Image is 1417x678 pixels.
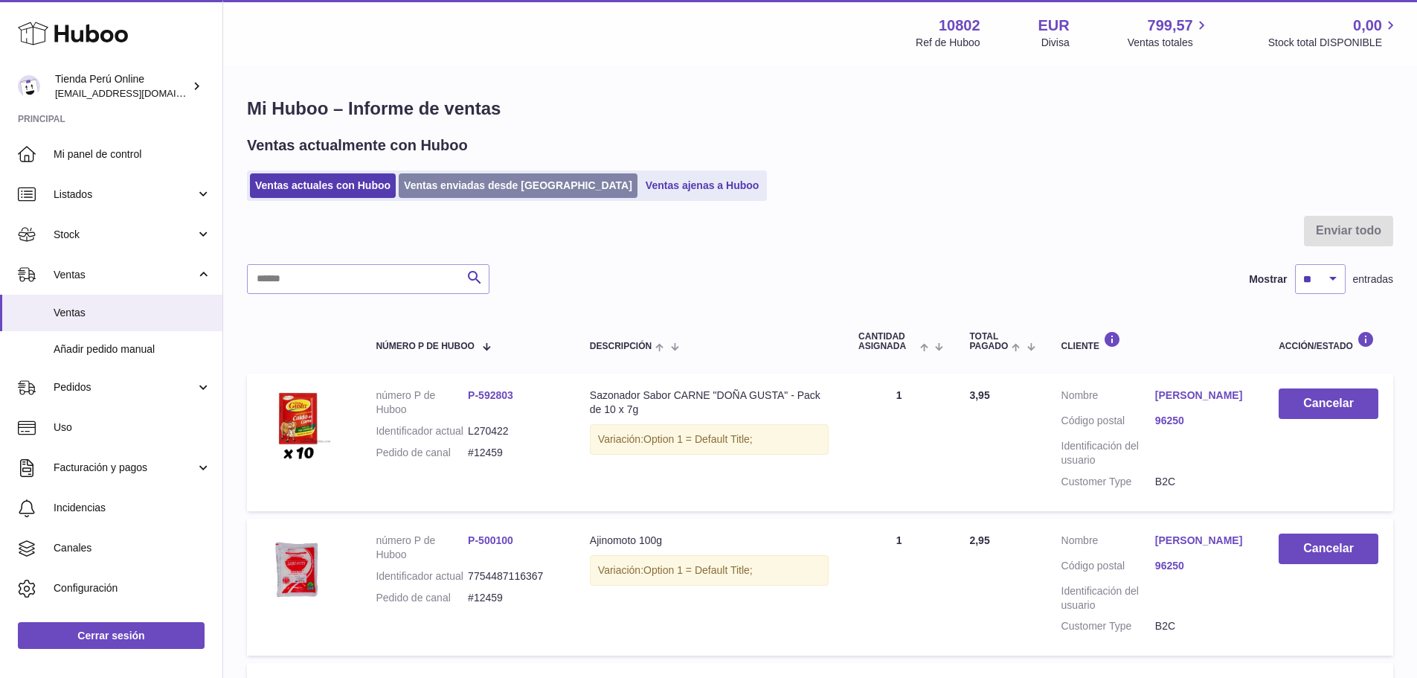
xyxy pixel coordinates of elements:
label: Mostrar [1249,272,1287,287]
div: Divisa [1041,36,1070,50]
a: P-592803 [468,389,513,401]
span: número P de Huboo [376,342,474,351]
td: 1 [844,519,954,656]
span: Uso [54,420,211,435]
span: 0,00 [1353,16,1382,36]
dt: Customer Type [1061,475,1155,489]
div: Variación: [590,424,829,455]
span: 3,95 [969,389,989,401]
span: Canales [54,541,211,555]
span: Ventas [54,268,196,282]
span: Stock total DISPONIBLE [1268,36,1399,50]
span: Ventas [54,306,211,320]
a: [PERSON_NAME] [1155,388,1249,403]
dd: L270422 [468,424,560,438]
dt: número P de Huboo [376,388,468,417]
strong: 10802 [939,16,980,36]
dd: 7754487116367 [468,569,560,583]
span: Listados [54,188,196,202]
h2: Ventas actualmente con Huboo [247,135,468,156]
a: 799,57 Ventas totales [1128,16,1210,50]
span: 799,57 [1148,16,1193,36]
a: 96250 [1155,559,1249,573]
dt: Código postal [1061,559,1155,577]
dt: Customer Type [1061,619,1155,633]
span: Facturación y pagos [54,461,196,475]
dt: número P de Huboo [376,534,468,562]
dt: Identificador actual [376,424,468,438]
dd: #12459 [468,591,560,605]
div: Sazonador Sabor CARNE "DOÑA GUSTA" - Pack de 10 x 7g [590,388,829,417]
dt: Identificador actual [376,569,468,583]
span: Ventas totales [1128,36,1210,50]
div: Cliente [1061,331,1250,351]
span: Cantidad ASIGNADA [858,332,916,351]
span: Incidencias [54,501,211,515]
span: Total pagado [969,332,1008,351]
dd: B2C [1155,475,1249,489]
h1: Mi Huboo – Informe de ventas [247,97,1393,121]
dt: Nombre [1061,534,1155,551]
span: Option 1 = Default Title; [643,433,753,445]
div: Ref de Huboo [916,36,980,50]
dt: Nombre [1061,388,1155,406]
dt: Identificación del usuario [1061,439,1155,467]
dt: Código postal [1061,414,1155,432]
img: DONAGUSTACARNEX10_1.jpg [262,388,336,463]
button: Cancelar [1279,388,1378,419]
a: Ventas enviadas desde [GEOGRAPHIC_DATA] [399,173,637,198]
img: internalAdmin-10802@internal.huboo.com [18,75,40,97]
div: Tienda Perú Online [55,72,189,100]
span: Stock [54,228,196,242]
a: 0,00 Stock total DISPONIBLE [1268,16,1399,50]
td: 1 [844,374,954,511]
img: Ajinomoto-100-g-AA.jpg [262,534,336,608]
span: [EMAIL_ADDRESS][DOMAIN_NAME] [55,87,219,99]
a: Ventas actuales con Huboo [250,173,396,198]
dd: #12459 [468,446,560,460]
a: 96250 [1155,414,1249,428]
a: Cerrar sesión [18,622,205,649]
span: Pedidos [54,380,196,394]
dd: B2C [1155,619,1249,633]
a: P-500100 [468,534,513,546]
dt: Identificación del usuario [1061,584,1155,613]
a: Ventas ajenas a Huboo [640,173,765,198]
span: Mi panel de control [54,147,211,161]
span: entradas [1353,272,1393,287]
span: Descripción [590,342,652,351]
dt: Pedido de canal [376,446,468,460]
span: Añadir pedido manual [54,342,211,356]
dt: Pedido de canal [376,591,468,605]
div: Variación: [590,555,829,586]
span: 2,95 [969,534,989,546]
button: Cancelar [1279,534,1378,564]
div: Acción/Estado [1279,331,1378,351]
span: Option 1 = Default Title; [643,564,753,576]
strong: EUR [1038,16,1070,36]
span: Configuración [54,581,211,595]
a: [PERSON_NAME] [1155,534,1249,548]
div: Ajinomoto 100g [590,534,829,548]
